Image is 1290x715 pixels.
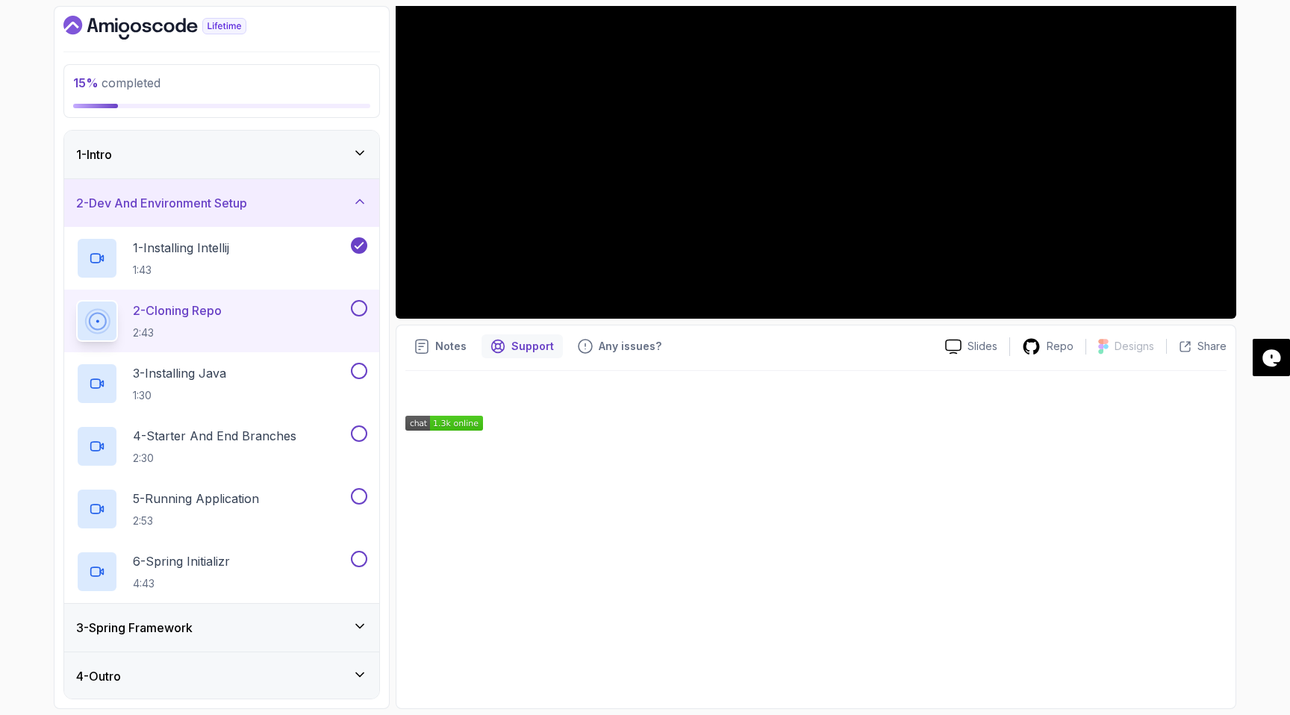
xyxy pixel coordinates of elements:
[63,16,281,40] a: Dashboard
[133,427,296,445] p: 4 - Starter And End Branches
[133,263,229,278] p: 1:43
[64,604,379,652] button: 3-Spring Framework
[76,667,121,685] h3: 4 - Outro
[1010,337,1085,356] a: Repo
[933,339,1009,355] a: Slides
[76,619,193,637] h3: 3 - Spring Framework
[64,131,379,178] button: 1-Intro
[1166,339,1227,354] button: Share
[133,552,230,570] p: 6 - Spring Initializr
[133,239,229,257] p: 1 - Installing Intellij
[73,75,161,90] span: completed
[64,652,379,700] button: 4-Outro
[76,146,112,163] h3: 1 - Intro
[76,488,367,530] button: 5-Running Application2:53
[76,300,367,342] button: 2-Cloning Repo2:43
[73,75,99,90] span: 15 %
[76,551,367,593] button: 6-Spring Initializr4:43
[1047,339,1074,354] p: Repo
[76,425,367,467] button: 4-Starter And End Branches2:30
[1115,339,1154,354] p: Designs
[133,576,230,591] p: 4:43
[76,194,247,212] h3: 2 - Dev And Environment Setup
[133,302,222,319] p: 2 - Cloning Repo
[133,451,296,466] p: 2:30
[76,237,367,279] button: 1-Installing Intellij1:43
[64,179,379,227] button: 2-Dev And Environment Setup
[967,339,997,354] p: Slides
[1197,339,1227,354] p: Share
[133,364,226,382] p: 3 - Installing Java
[133,490,259,508] p: 5 - Running Application
[76,363,367,405] button: 3-Installing Java1:30
[133,325,222,340] p: 2:43
[133,513,259,528] p: 2:53
[405,416,483,431] img: Amigoscode Discord Server Badge
[133,388,226,403] p: 1:30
